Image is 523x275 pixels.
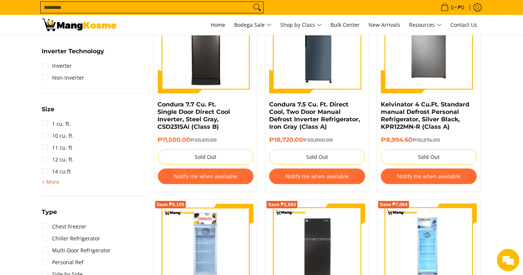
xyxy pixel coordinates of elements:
[412,137,440,143] del: ₱10,274.00
[42,256,84,268] a: Personal Ref
[269,101,360,130] a: Condura 7.5 Cu. Ft. Direct Cool, Two Door Manual Defrost Inverter Refrigerator, Iron Gray (Class A)
[457,5,466,10] span: ₱0
[42,154,74,166] a: 12 cu. ft.
[42,244,111,256] a: Multi-Door Refrigerator
[42,142,73,154] a: 11 cu. ft
[42,19,117,31] img: Bodega Sale Refrigerator l Mang Kosme: Home Appliances Warehouse Sale
[42,106,55,112] span: Size
[42,130,74,142] a: 10 cu. ft.
[409,20,442,30] span: Resources
[381,169,477,184] button: Notify me when available
[42,60,72,72] a: Inverter
[191,137,217,143] del: ₱20,611.00
[124,15,481,35] nav: Main Menu
[381,101,469,130] a: Kelvinator 4 Cu.Ft. Standard manual Defrost Personal Refrigerator, Silver Black, KPR122MN-R (Clas...
[42,209,57,215] span: Type
[381,149,477,165] button: Sold Out
[439,3,467,12] span: •
[231,15,275,35] a: Bodega Sale
[269,169,365,184] button: Notify me when available
[281,20,322,30] span: Shop by Class
[303,137,333,143] del: ₱20,800.00
[158,149,254,165] button: Sold Out
[447,15,481,35] a: Contact Us
[42,221,87,233] a: Chest Freezer
[42,233,101,244] a: Chiller Refrigerator
[42,106,55,118] summary: Open
[42,72,84,84] a: Non-Inverter
[277,15,326,35] a: Shop by Class
[327,15,364,35] a: Bulk Center
[251,2,263,13] button: Search
[380,202,408,207] span: Save ₱7,064
[235,20,272,30] span: Bodega Sale
[211,21,226,28] span: Home
[42,166,71,178] a: 14 cu.ft
[406,15,446,35] a: Resources
[42,178,60,186] summary: Open
[369,21,401,28] span: New Arrivals
[158,169,254,184] button: Notify me when available
[269,149,365,165] button: Sold Out
[207,15,229,35] a: Home
[269,136,365,144] h6: ₱18,720.00
[381,136,477,144] h6: ₱8,994.60
[158,136,254,144] h6: ₱11,500.00
[158,101,230,130] a: Condura 7.7 Cu. Ft. Single Door Direct Cool Inverter, Steel Gray, CSD231SAi (Class B)
[157,202,185,207] span: Save ₱6,105
[268,202,296,207] span: Save ₱2,883
[42,179,60,185] span: + More
[331,21,360,28] span: Bulk Center
[42,209,57,221] summary: Open
[451,21,478,28] span: Contact Us
[365,15,404,35] a: New Arrivals
[42,48,105,60] summary: Open
[42,118,71,130] a: 1 cu. ft.
[450,5,455,10] span: 0
[42,48,105,54] span: Inverter Technology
